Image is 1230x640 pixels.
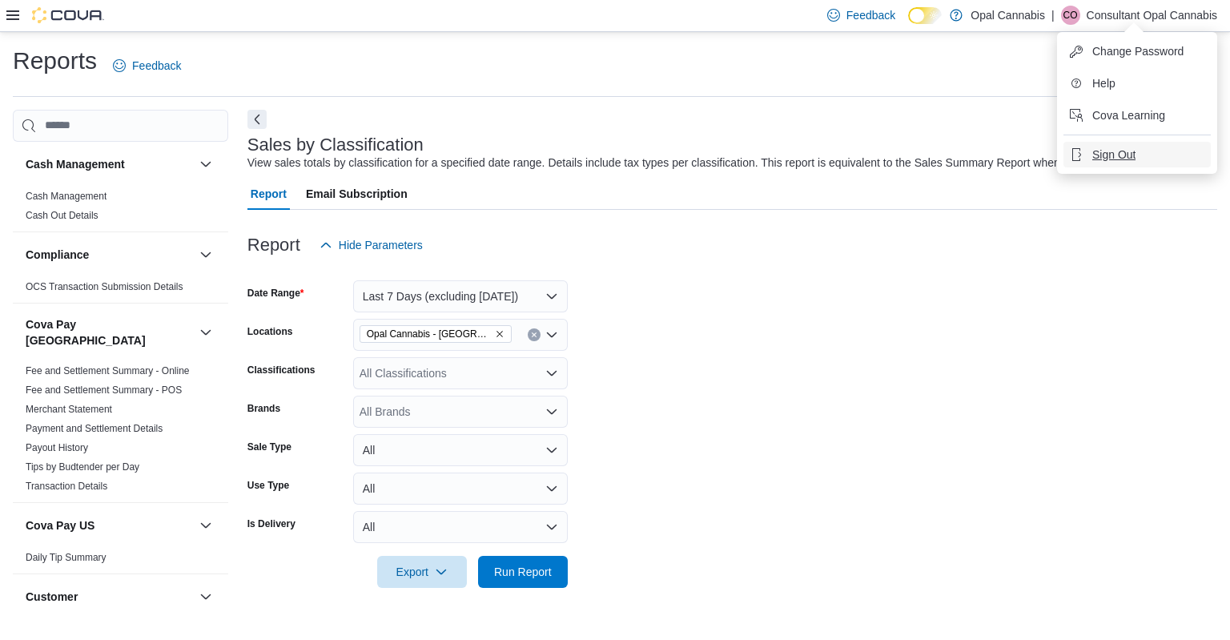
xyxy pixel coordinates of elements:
p: | [1051,6,1055,25]
button: Cash Management [196,155,215,174]
button: Remove Opal Cannabis - Langford from selection in this group [495,329,504,339]
span: Run Report [494,564,552,580]
label: Date Range [247,287,304,300]
span: Cash Management [26,190,107,203]
a: Fee and Settlement Summary - POS [26,384,182,396]
label: Locations [247,325,293,338]
button: Cash Management [26,156,193,172]
span: Transaction Details [26,480,107,493]
label: Classifications [247,364,316,376]
span: Feedback [846,7,895,23]
span: Opal Cannabis - [GEOGRAPHIC_DATA] [367,326,492,342]
button: All [353,473,568,505]
p: Opal Cannabis [971,6,1045,25]
button: Last 7 Days (excluding [DATE]) [353,280,568,312]
a: Feedback [107,50,187,82]
span: Cova Learning [1092,107,1165,123]
div: Cova Pay US [13,548,228,574]
span: OCS Transaction Submission Details [26,280,183,293]
button: Open list of options [545,367,558,380]
button: Help [1063,70,1211,96]
button: Cova Learning [1063,103,1211,128]
a: Payment and Settlement Details [26,423,163,434]
span: Feedback [132,58,181,74]
div: Compliance [13,277,228,303]
a: Transaction Details [26,481,107,492]
button: Compliance [196,245,215,264]
span: Opal Cannabis - Langford [360,325,512,343]
a: Payout History [26,442,88,453]
div: Cova Pay [GEOGRAPHIC_DATA] [13,361,228,502]
h3: Cova Pay US [26,517,94,533]
span: Payout History [26,441,88,454]
label: Use Type [247,479,289,492]
button: Export [377,556,467,588]
span: Email Subscription [306,178,408,210]
span: Daily Tip Summary [26,551,107,564]
button: Open list of options [545,405,558,418]
span: Help [1092,75,1115,91]
span: Report [251,178,287,210]
h1: Reports [13,45,97,77]
a: Fee and Settlement Summary - Online [26,365,190,376]
span: Change Password [1092,43,1184,59]
h3: Customer [26,589,78,605]
button: Clear input [528,328,541,341]
button: Customer [196,587,215,606]
a: Cash Out Details [26,210,98,221]
span: Sign Out [1092,147,1136,163]
button: Cova Pay [GEOGRAPHIC_DATA] [26,316,193,348]
label: Sale Type [247,441,291,453]
button: Customer [26,589,193,605]
span: CO [1063,6,1078,25]
h3: Sales by Classification [247,135,424,155]
span: Export [387,556,457,588]
button: Open list of options [545,328,558,341]
input: Dark Mode [908,7,942,24]
button: Sign Out [1063,142,1211,167]
button: Hide Parameters [313,229,429,261]
a: Merchant Statement [26,404,112,415]
button: All [353,434,568,466]
span: Cash Out Details [26,209,98,222]
div: Consultant Opal Cannabis [1061,6,1080,25]
button: Compliance [26,247,193,263]
button: Change Password [1063,38,1211,64]
img: Cova [32,7,104,23]
div: View sales totals by classification for a specified date range. Details include tax types per cla... [247,155,1183,171]
button: Run Report [478,556,568,588]
button: Cova Pay US [196,516,215,535]
span: Fee and Settlement Summary - Online [26,364,190,377]
a: Daily Tip Summary [26,552,107,563]
h3: Compliance [26,247,89,263]
a: Cash Management [26,191,107,202]
button: Cova Pay [GEOGRAPHIC_DATA] [196,323,215,342]
div: Cash Management [13,187,228,231]
button: All [353,511,568,543]
span: Merchant Statement [26,403,112,416]
label: Brands [247,402,280,415]
p: Consultant Opal Cannabis [1087,6,1217,25]
span: Hide Parameters [339,237,423,253]
label: Is Delivery [247,517,295,530]
h3: Cash Management [26,156,125,172]
span: Dark Mode [908,24,909,25]
span: Payment and Settlement Details [26,422,163,435]
h3: Report [247,235,300,255]
a: Tips by Budtender per Day [26,461,139,473]
a: OCS Transaction Submission Details [26,281,183,292]
button: Cova Pay US [26,517,193,533]
button: Next [247,110,267,129]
